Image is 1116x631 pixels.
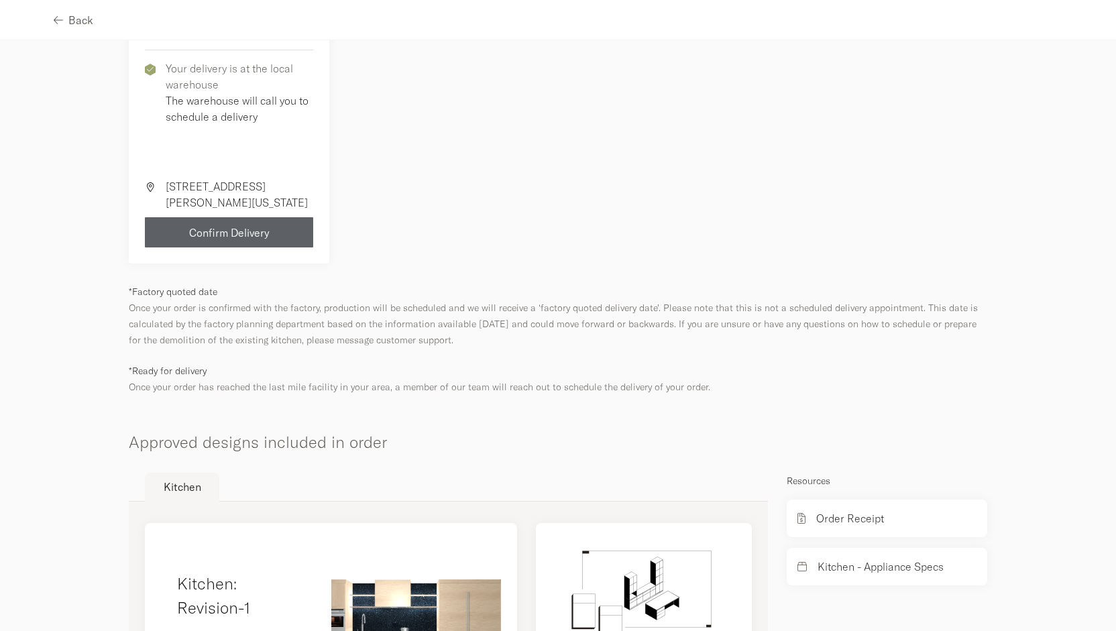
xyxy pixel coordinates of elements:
[129,410,987,454] h4: Approved designs included in order
[54,5,93,35] button: Back
[177,571,299,620] h4: Kitchen: Revision-1
[818,559,944,575] p: Kitchen - Appliance Specs
[68,15,93,25] span: Back
[145,473,219,502] button: Kitchen
[166,60,313,93] p: Your delivery is at the local warehouse
[129,363,987,395] p: Once your order has reached the last mile facility in your area, a member of our team will reach ...
[166,178,314,211] p: [STREET_ADDRESS][PERSON_NAME][US_STATE]
[129,286,217,298] span: *Factory quoted date
[129,284,987,348] p: Once your order is confirmed with the factory, production will be scheduled and we will receive a...
[189,227,270,238] span: Confirm Delivery
[787,473,987,489] p: Resources
[145,217,313,247] button: Confirm Delivery
[816,510,884,526] p: Order Receipt
[129,365,207,377] span: *Ready for delivery
[166,93,313,125] p: The warehouse will call you to schedule a delivery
